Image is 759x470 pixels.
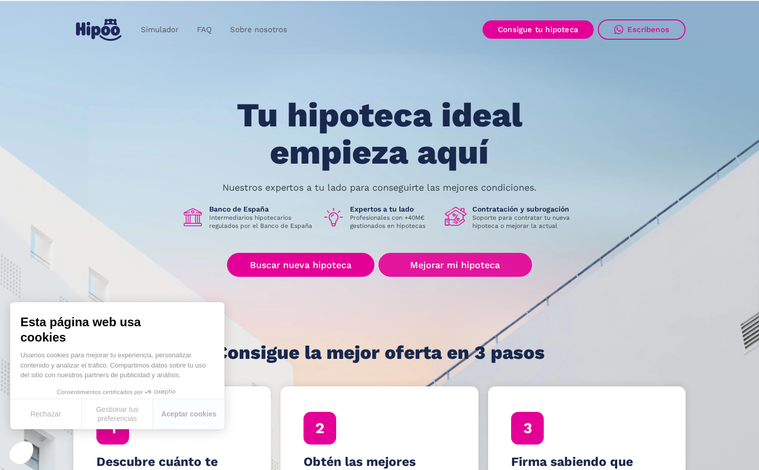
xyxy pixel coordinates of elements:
h1: Consigue la mejor oferta en 3 pasos [215,343,545,363]
p: Intermediarios hipotecarios regulados por el Banco de España [209,214,314,230]
a: Consigue tu hipoteca [483,20,594,39]
h1: Expertos a tu lado [350,204,437,214]
a: home [73,15,123,45]
h1: Tu hipoteca ideal empieza aquí [186,97,573,171]
p: Profesionales con +40M€ gestionados en hipotecas [350,214,437,230]
a: Simulador [132,20,188,40]
h1: Banco de España [209,204,314,214]
div: Escríbenos [627,25,669,34]
a: FAQ [188,20,221,40]
p: Soporte para contratar tu nueva hipoteca o mejorar la actual [472,214,577,230]
h1: Contratación y subrogación [472,204,577,214]
a: Sobre nosotros [221,20,296,40]
a: Buscar nueva hipoteca [227,253,374,277]
a: Mejorar mi hipoteca [378,253,532,277]
a: Escríbenos [598,19,686,40]
p: Nuestros expertos a tu lado para conseguirte las mejores condiciones. [222,184,537,192]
